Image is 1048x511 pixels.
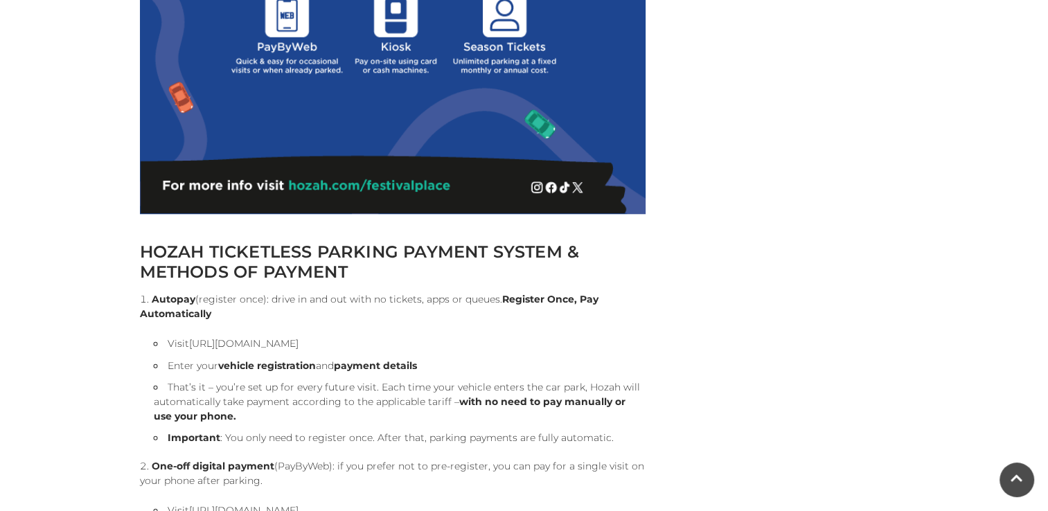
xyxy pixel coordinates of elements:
[189,337,299,350] a: [URL][DOMAIN_NAME]
[334,359,417,372] strong: payment details
[154,380,646,424] li: That’s it – you’re set up for every future visit. Each time your vehicle enters the car park, Hoz...
[152,293,195,305] strong: Autopay
[154,335,646,352] li: Visit
[140,293,598,320] strong: Register Once, Pay Automatically
[168,431,220,444] strong: Important
[152,460,274,472] strong: One-off digital payment
[140,292,646,445] li: (register once): drive in and out with no tickets, apps or queues.
[154,359,646,373] li: Enter your and
[140,242,646,282] h2: HOZAH TICKETLESS PARKING PAYMENT SYSTEM & METHODS OF PAYMENT
[218,359,316,372] strong: vehicle registration
[154,431,646,445] li: : You only need to register once. After that, parking payments are fully automatic.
